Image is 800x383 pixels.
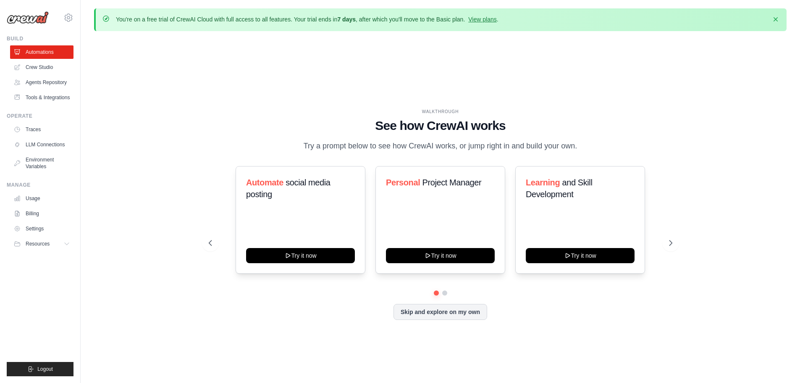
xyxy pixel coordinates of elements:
[10,222,73,235] a: Settings
[10,45,73,59] a: Automations
[10,91,73,104] a: Tools & Integrations
[10,76,73,89] a: Agents Repository
[7,35,73,42] div: Build
[26,240,50,247] span: Resources
[299,140,582,152] p: Try a prompt below to see how CrewAI works, or jump right in and build your own.
[393,304,487,320] button: Skip and explore on my own
[116,15,498,24] p: You're on a free trial of CrewAI Cloud with full access to all features. Your trial ends in , aft...
[37,366,53,372] span: Logout
[246,178,330,199] span: social media posting
[10,138,73,151] a: LLM Connections
[386,248,495,263] button: Try it now
[246,248,355,263] button: Try it now
[7,113,73,119] div: Operate
[337,16,356,23] strong: 7 days
[7,11,49,24] img: Logo
[10,61,73,74] a: Crew Studio
[10,153,73,173] a: Environment Variables
[10,192,73,205] a: Usage
[10,237,73,251] button: Resources
[10,207,73,220] a: Billing
[209,108,672,115] div: WALKTHROUGH
[526,178,592,199] span: and Skill Development
[7,182,73,188] div: Manage
[386,178,420,187] span: Personal
[526,248,635,263] button: Try it now
[10,123,73,136] a: Traces
[526,178,560,187] span: Learning
[422,178,481,187] span: Project Manager
[468,16,496,23] a: View plans
[209,118,672,133] h1: See how CrewAI works
[758,343,800,383] iframe: Chat Widget
[246,178,283,187] span: Automate
[7,362,73,376] button: Logout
